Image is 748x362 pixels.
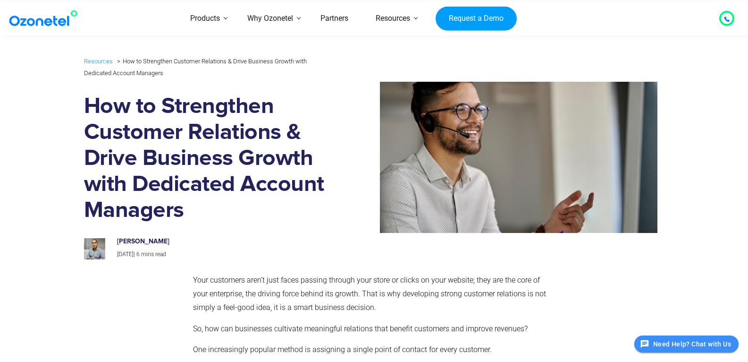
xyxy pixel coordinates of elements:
[84,56,113,67] a: Resources
[84,94,326,224] h1: How to Strengthen Customer Relations & Drive Business Growth with Dedicated Account Managers
[362,2,424,35] a: Resources
[193,345,492,354] span: One increasingly popular method is assigning a single point of contact for every customer.
[117,238,316,246] h6: [PERSON_NAME]
[84,55,307,76] li: How to Strengthen Customer Relations & Drive Business Growth with Dedicated Account Managers
[193,324,528,333] span: So, how can businesses cultivate meaningful relations that benefit customers and improve revenues?
[136,251,140,258] span: 6
[436,6,516,31] a: Request a Demo
[193,276,546,312] span: Your customers aren’t just faces passing through your store or clicks on your website; they are t...
[117,251,134,258] span: [DATE]
[141,251,166,258] span: mins read
[176,2,234,35] a: Products
[307,2,362,35] a: Partners
[234,2,307,35] a: Why Ozonetel
[634,336,739,353] button: Need Help? Chat with Us
[84,238,105,259] img: prashanth-kancherla_avatar-200x200.jpeg
[117,250,316,260] p: |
